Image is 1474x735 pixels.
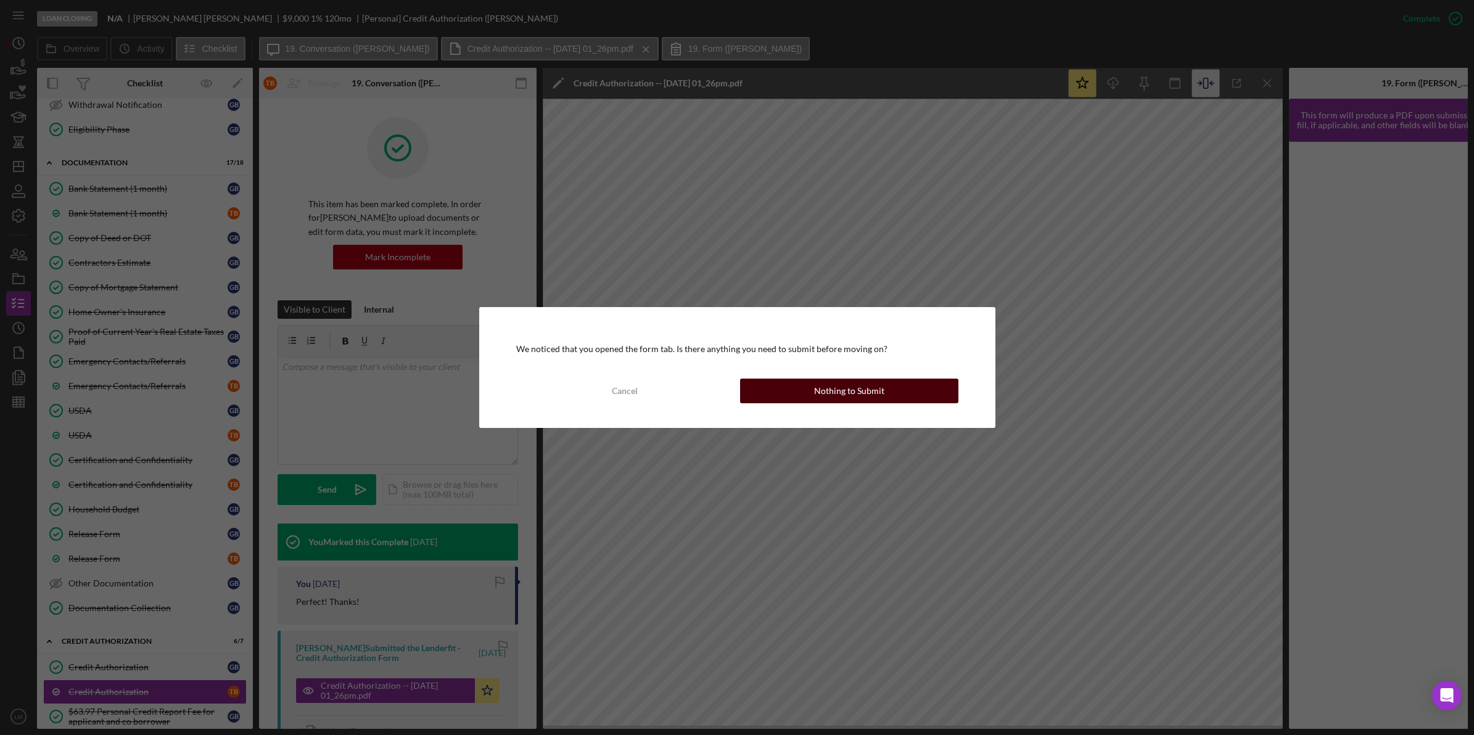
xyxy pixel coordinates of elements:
[612,379,638,403] div: Cancel
[740,379,958,403] button: Nothing to Submit
[516,344,958,354] div: We noticed that you opened the form tab. Is there anything you need to submit before moving on?
[516,379,735,403] button: Cancel
[1432,681,1462,710] div: Open Intercom Messenger
[814,379,884,403] div: Nothing to Submit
